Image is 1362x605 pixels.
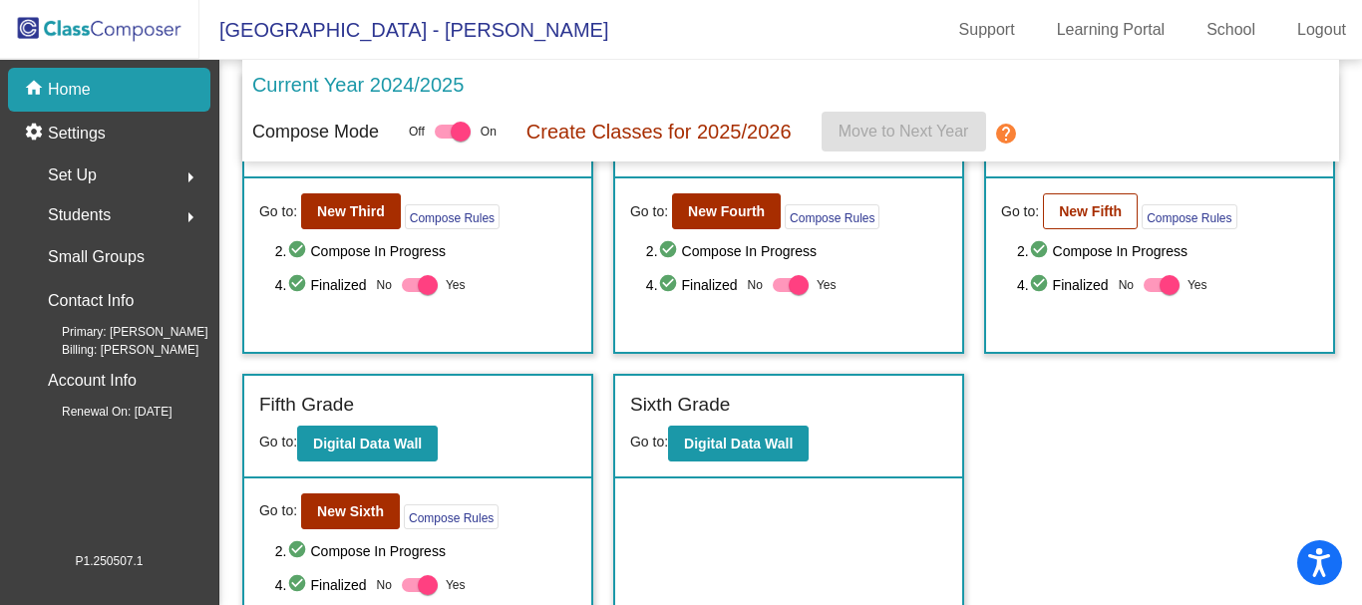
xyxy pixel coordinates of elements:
mat-icon: check_circle [658,239,682,263]
span: Go to: [630,201,668,222]
label: Fifth Grade [259,391,354,420]
span: On [481,123,497,141]
span: Primary: [PERSON_NAME] [30,323,208,341]
mat-icon: check_circle [287,573,311,597]
p: Account Info [48,367,137,395]
b: New Fifth [1059,203,1122,219]
a: Support [943,14,1031,46]
span: No [377,576,392,594]
span: Go to: [630,434,668,450]
mat-icon: arrow_right [178,165,202,189]
button: New Fifth [1043,193,1138,229]
p: Settings [48,122,106,146]
b: New Fourth [688,203,765,219]
p: Home [48,78,91,102]
span: No [748,276,763,294]
mat-icon: check_circle [287,539,311,563]
mat-icon: arrow_right [178,205,202,229]
mat-icon: check_circle [287,239,311,263]
mat-icon: check_circle [287,273,311,297]
button: Compose Rules [785,204,879,229]
span: 2. Compose In Progress [1017,239,1318,263]
span: Yes [446,273,466,297]
span: 4. Finalized [1017,273,1109,297]
span: Students [48,201,111,229]
b: New Sixth [317,503,384,519]
button: New Sixth [301,493,400,529]
button: New Fourth [672,193,781,229]
button: Digital Data Wall [668,426,809,461]
a: School [1191,14,1271,46]
span: [GEOGRAPHIC_DATA] - [PERSON_NAME] [199,14,608,46]
span: Billing: [PERSON_NAME] [30,341,198,359]
span: Renewal On: [DATE] [30,403,171,421]
mat-icon: home [24,78,48,102]
p: Small Groups [48,243,145,271]
p: Compose Mode [252,119,379,146]
span: 2. Compose In Progress [275,539,576,563]
span: Yes [817,273,837,297]
mat-icon: settings [24,122,48,146]
b: Digital Data Wall [313,436,422,452]
span: Yes [1188,273,1207,297]
a: Learning Portal [1041,14,1182,46]
span: No [377,276,392,294]
p: Contact Info [48,287,134,315]
span: 2. Compose In Progress [646,239,947,263]
span: Go to: [259,201,297,222]
button: Compose Rules [405,204,500,229]
span: Go to: [259,434,297,450]
mat-icon: help [994,122,1018,146]
mat-icon: check_circle [658,273,682,297]
b: New Third [317,203,385,219]
span: 4. Finalized [275,273,367,297]
button: Compose Rules [1142,204,1236,229]
button: Move to Next Year [822,112,986,151]
span: 4. Finalized [646,273,738,297]
span: Yes [446,573,466,597]
span: Go to: [1001,201,1039,222]
span: 4. Finalized [275,573,367,597]
mat-icon: check_circle [1029,239,1053,263]
a: Logout [1281,14,1362,46]
span: 2. Compose In Progress [275,239,576,263]
b: Digital Data Wall [684,436,793,452]
p: Create Classes for 2025/2026 [526,117,792,147]
button: New Third [301,193,401,229]
label: Sixth Grade [630,391,730,420]
span: Set Up [48,161,97,189]
button: Compose Rules [404,504,499,529]
button: Digital Data Wall [297,426,438,461]
span: Move to Next Year [839,123,969,140]
span: Go to: [259,500,297,521]
span: Off [409,123,425,141]
mat-icon: check_circle [1029,273,1053,297]
p: Current Year 2024/2025 [252,70,464,100]
span: No [1119,276,1134,294]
